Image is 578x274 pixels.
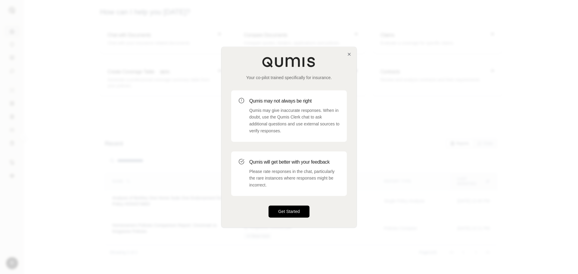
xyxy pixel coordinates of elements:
p: Your co-pilot trained specifically for insurance. [231,75,347,81]
img: Qumis Logo [262,57,316,67]
p: Qumis may give inaccurate responses. When in doubt, use the Qumis Clerk chat to ask additional qu... [249,107,340,134]
h3: Qumis will get better with your feedback [249,159,340,166]
p: Please rate responses in the chat, particularly the rare instances where responses might be incor... [249,168,340,189]
button: Get Started [269,205,309,217]
h3: Qumis may not always be right [249,97,340,105]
